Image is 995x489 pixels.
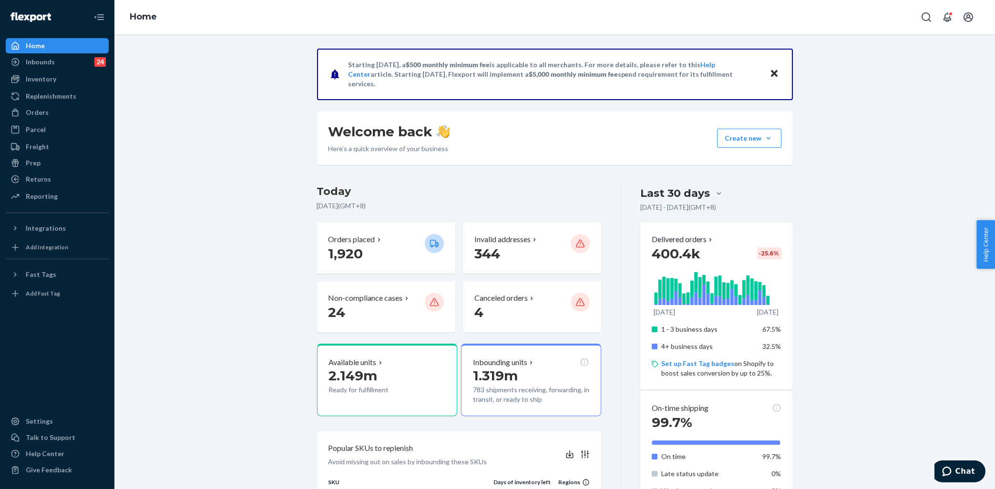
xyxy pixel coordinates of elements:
p: Here’s a quick overview of your business [328,144,450,153]
p: 4+ business days [661,342,755,351]
p: On-time shipping [652,403,708,414]
a: Set up Fast Tag badges [661,359,734,367]
a: Prep [6,155,109,171]
span: 1,920 [328,245,363,262]
p: 783 shipments receiving, forwarding, in transit, or ready to ship [473,385,589,404]
button: Inbounding units1.319m783 shipments receiving, forwarding, in transit, or ready to ship [461,344,601,416]
a: Add Fast Tag [6,286,109,301]
div: Replenishments [26,92,76,101]
a: Settings [6,414,109,429]
p: On time [661,452,755,461]
p: on Shopify to boost sales conversion by up to 25%. [661,359,781,378]
div: Fast Tags [26,270,56,279]
div: Settings [26,417,53,426]
div: Regions [551,478,590,486]
h3: Today [317,184,602,199]
a: Home [6,38,109,53]
p: 1 - 3 business days [661,325,755,334]
p: Late status update [661,469,755,479]
button: Orders placed 1,920 [317,223,455,274]
button: Open Search Box [917,8,936,27]
img: hand-wave emoji [437,125,450,138]
a: Reporting [6,189,109,204]
span: 0% [772,469,781,478]
span: 344 [474,245,500,262]
button: Create new [717,129,781,148]
a: Home [130,11,157,22]
button: Close Navigation [90,8,109,27]
button: Give Feedback [6,462,109,478]
p: [DATE] [757,307,779,317]
div: Inbounds [26,57,55,67]
iframe: Opens a widget where you can chat to one of our agents [934,460,985,484]
div: 24 [94,57,106,67]
div: Talk to Support [26,433,75,442]
button: Delivered orders [652,234,714,245]
button: Non-compliance cases 24 [317,281,455,332]
p: [DATE] ( GMT+8 ) [317,201,602,211]
img: Flexport logo [10,12,51,22]
button: Canceled orders 4 [463,281,601,332]
span: 400.4k [652,245,700,262]
button: Open notifications [938,8,957,27]
a: Parcel [6,122,109,137]
div: Give Feedback [26,465,72,475]
p: Starting [DATE], a is applicable to all merchants. For more details, please refer to this article... [348,60,760,89]
p: [DATE] [654,307,675,317]
p: Ready for fulfillment [329,385,417,395]
button: Integrations [6,221,109,236]
p: Inbounding units [473,357,527,368]
a: Freight [6,139,109,154]
span: 32.5% [763,342,781,350]
p: Invalid addresses [474,234,531,245]
button: Close [768,67,780,81]
h1: Welcome back [328,123,450,140]
a: Inventory [6,71,109,87]
button: Invalid addresses 344 [463,223,601,274]
button: Talk to Support [6,430,109,445]
span: $5,000 monthly minimum fee [529,70,618,78]
div: Inventory [26,74,56,84]
span: 24 [328,304,346,320]
div: Returns [26,174,51,184]
span: 67.5% [763,325,781,333]
span: 99.7% [763,452,781,460]
button: Help Center [976,220,995,269]
div: Prep [26,158,41,168]
a: Add Integration [6,240,109,255]
div: Add Fast Tag [26,289,60,297]
a: Inbounds24 [6,54,109,70]
a: Help Center [6,446,109,461]
ol: breadcrumbs [122,3,164,31]
p: Available units [329,357,377,368]
div: Integrations [26,224,66,233]
button: Available units2.149mReady for fulfillment [317,344,457,416]
a: Replenishments [6,89,109,104]
p: Non-compliance cases [328,293,403,304]
button: Fast Tags [6,267,109,282]
span: 1.319m [473,367,518,384]
p: Orders placed [328,234,375,245]
button: Open account menu [959,8,978,27]
div: Add Integration [26,243,68,251]
div: Home [26,41,45,51]
span: 4 [474,304,483,320]
div: Last 30 days [640,186,710,201]
div: Freight [26,142,49,152]
a: Returns [6,172,109,187]
span: 2.149m [329,367,378,384]
div: -25.6 % [757,247,781,259]
span: $500 monthly minimum fee [406,61,490,69]
a: Orders [6,105,109,120]
div: Parcel [26,125,46,134]
div: Reporting [26,192,58,201]
p: Popular SKUs to replenish [328,443,413,454]
p: Avoid missing out on sales by inbounding these SKUs [328,457,487,467]
span: 99.7% [652,414,692,430]
div: Help Center [26,449,64,458]
p: [DATE] - [DATE] ( GMT+8 ) [640,203,716,212]
p: Canceled orders [474,293,528,304]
